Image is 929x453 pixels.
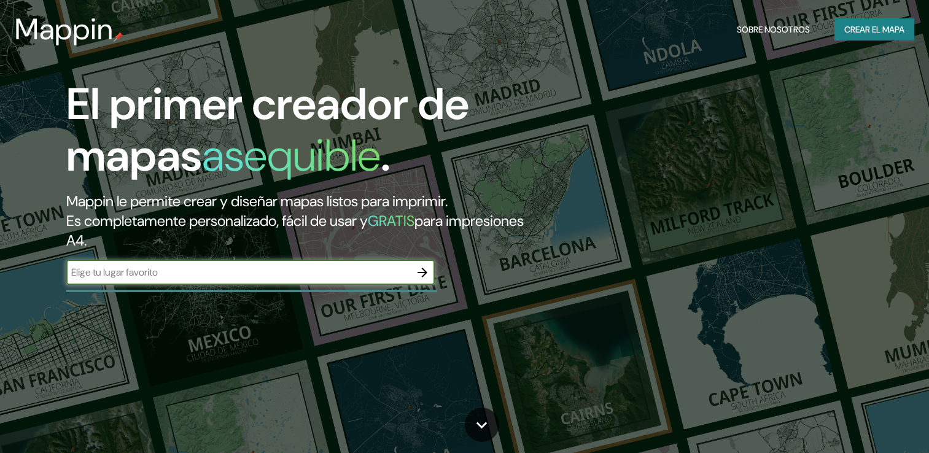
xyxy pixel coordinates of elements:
[15,12,114,47] h3: Mappin
[834,18,914,41] button: Crear el mapa
[732,18,815,41] button: Sobre nosotros
[844,22,904,37] font: Crear el mapa
[114,32,123,42] img: mappin-pin
[66,192,531,250] h2: Mappin le permite crear y diseñar mapas listos para imprimir. Es completamente personalizado, fác...
[737,22,810,37] font: Sobre nosotros
[368,211,414,230] h5: GRATIS
[202,127,381,184] h1: asequible
[66,79,531,192] h1: El primer creador de mapas .
[66,265,410,279] input: Elige tu lugar favorito
[820,405,915,439] iframe: Help widget launcher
